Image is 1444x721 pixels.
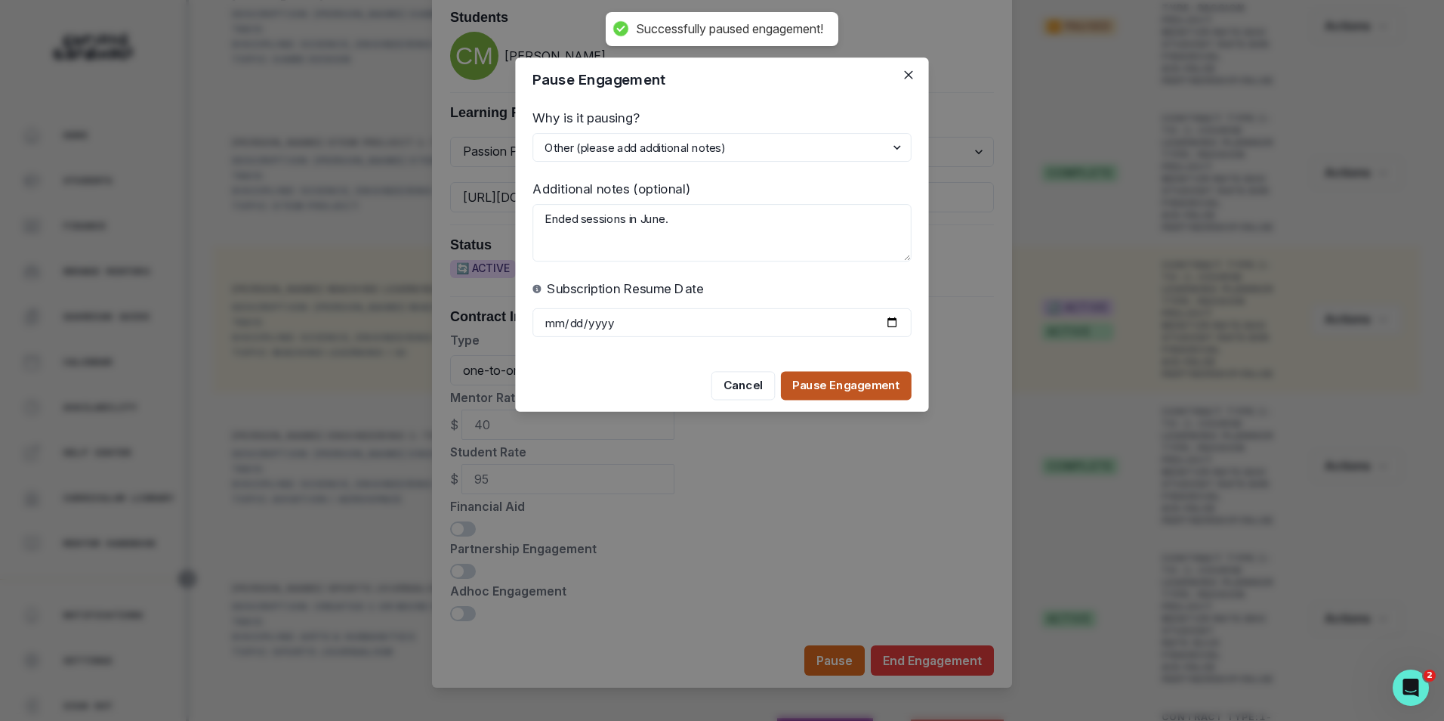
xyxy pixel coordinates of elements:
button: Cancel [711,371,776,400]
span: 2 [1424,670,1436,682]
button: Pause Engagement [781,371,912,400]
iframe: Intercom live chat [1393,670,1429,706]
p: Additional notes (optional) [532,179,912,199]
input: Resume Date [532,308,912,337]
header: Pause Engagement [515,57,928,102]
button: Close [897,63,920,86]
div: Successfully paused engagement! [636,21,823,37]
p: Subscription Resume Date [547,279,703,299]
p: Why is it pausing? [532,108,912,128]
